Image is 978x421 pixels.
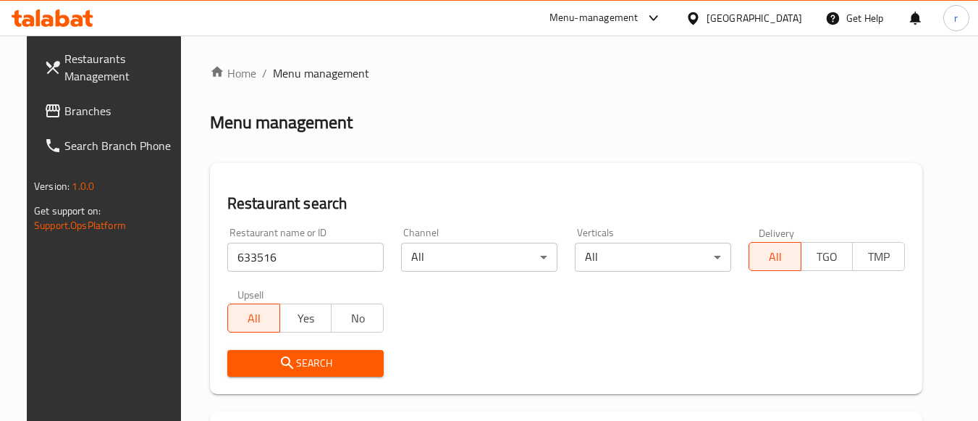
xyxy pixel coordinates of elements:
div: All [401,243,557,272]
h2: Menu management [210,111,353,134]
button: Yes [279,304,332,333]
button: TGO [801,242,853,271]
button: All [227,304,280,333]
li: / [262,64,267,82]
a: Support.OpsPlatform [34,216,126,235]
span: Search Branch Phone [64,137,179,154]
span: No [337,308,378,329]
h2: Restaurant search [227,193,905,214]
span: TMP [859,246,899,267]
span: 1.0.0 [72,177,94,196]
span: All [234,308,274,329]
span: Restaurants Management [64,50,179,85]
button: No [331,304,384,333]
button: All [749,242,801,271]
span: Menu management [273,64,369,82]
span: TGO [807,246,848,267]
span: Search [239,354,372,372]
a: Branches [33,93,190,128]
span: r [954,10,958,26]
a: Home [210,64,256,82]
label: Delivery [759,228,795,238]
label: Upsell [237,289,264,299]
span: Get support on: [34,201,101,220]
a: Search Branch Phone [33,128,190,163]
nav: breadcrumb [210,64,922,82]
a: Restaurants Management [33,41,190,93]
span: Branches [64,102,179,120]
div: Menu-management [549,9,638,27]
span: Version: [34,177,69,196]
div: All [575,243,731,272]
input: Search for restaurant name or ID.. [227,243,384,272]
button: TMP [852,242,905,271]
span: All [755,246,796,267]
span: Yes [286,308,326,329]
button: Search [227,350,384,377]
div: [GEOGRAPHIC_DATA] [707,10,802,26]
